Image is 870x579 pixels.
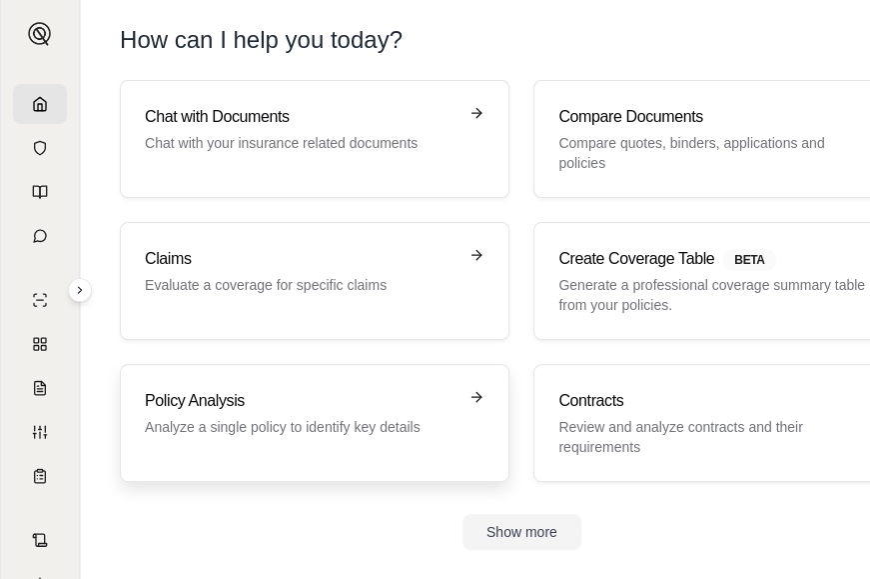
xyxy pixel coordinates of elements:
[120,364,509,482] a: Policy AnalysisAnalyze a single policy to identify key details
[145,105,456,129] h3: Chat with Documents
[13,84,67,124] a: Home
[558,417,870,457] p: Review and analyze contracts and their requirements
[558,389,870,413] h3: Contracts
[558,133,870,173] p: Compare quotes, binders, applications and policies
[145,247,456,271] h3: Claims
[13,456,67,496] a: Coverage Table
[120,80,509,198] a: Chat with DocumentsChat with your insurance related documents
[13,324,67,364] a: Policy Comparisons
[145,389,456,413] h3: Policy Analysis
[13,412,67,452] a: Custom Report
[20,14,60,54] button: Expand sidebar
[558,247,870,271] h3: Create Coverage Table
[68,278,92,302] button: Expand sidebar
[722,249,776,271] span: BETA
[28,22,52,46] img: Expand sidebar
[13,520,67,560] a: Contract Analysis
[120,222,509,340] a: ClaimsEvaluate a coverage for specific claims
[145,417,456,437] p: Analyze a single policy to identify key details
[13,172,67,212] a: Prompt Library
[13,216,67,256] a: Chat
[558,105,870,129] h3: Compare Documents
[145,133,456,153] p: Chat with your insurance related documents
[558,275,870,315] p: Generate a professional coverage summary table from your policies.
[13,280,67,320] a: Single Policy
[13,128,67,168] a: Documents Vault
[13,368,67,408] a: Claim Coverage
[145,275,456,295] p: Evaluate a coverage for specific claims
[462,514,581,550] button: Show more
